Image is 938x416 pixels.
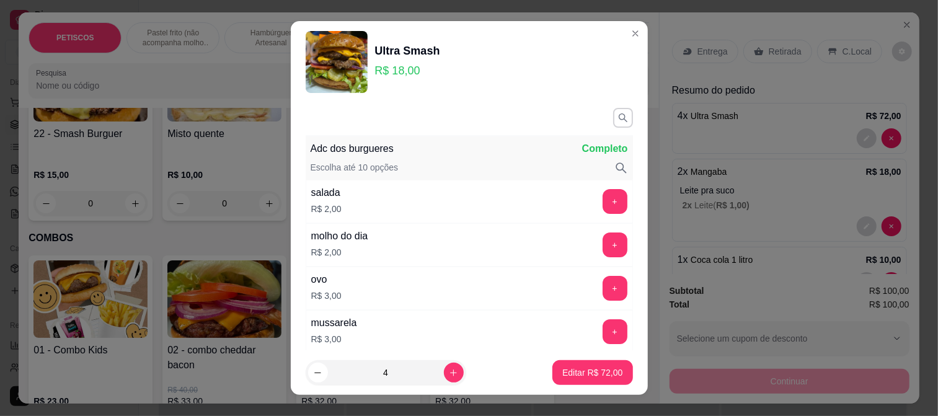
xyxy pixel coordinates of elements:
div: salada [311,185,342,200]
p: Editar R$ 72,00 [562,366,622,379]
p: Adc dos burgueres [311,141,394,156]
p: Escolha até 10 opções [311,161,399,175]
button: Close [626,24,645,43]
button: add [603,319,627,344]
button: Editar R$ 72,00 [552,360,632,385]
p: R$ 3,00 [311,290,342,302]
img: product-image [306,31,368,93]
div: mussarela [311,316,357,330]
p: R$ 18,00 [375,62,440,79]
button: add [603,232,627,257]
div: ovo [311,272,342,287]
button: increase-product-quantity [444,363,464,383]
button: add [603,189,627,214]
button: decrease-product-quantity [308,363,328,383]
p: Completo [582,141,628,156]
div: Ultra Smash [375,42,440,60]
div: molho do dia [311,229,368,244]
p: R$ 2,00 [311,203,342,215]
button: add [603,276,627,301]
p: R$ 2,00 [311,246,368,259]
p: R$ 3,00 [311,333,357,345]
